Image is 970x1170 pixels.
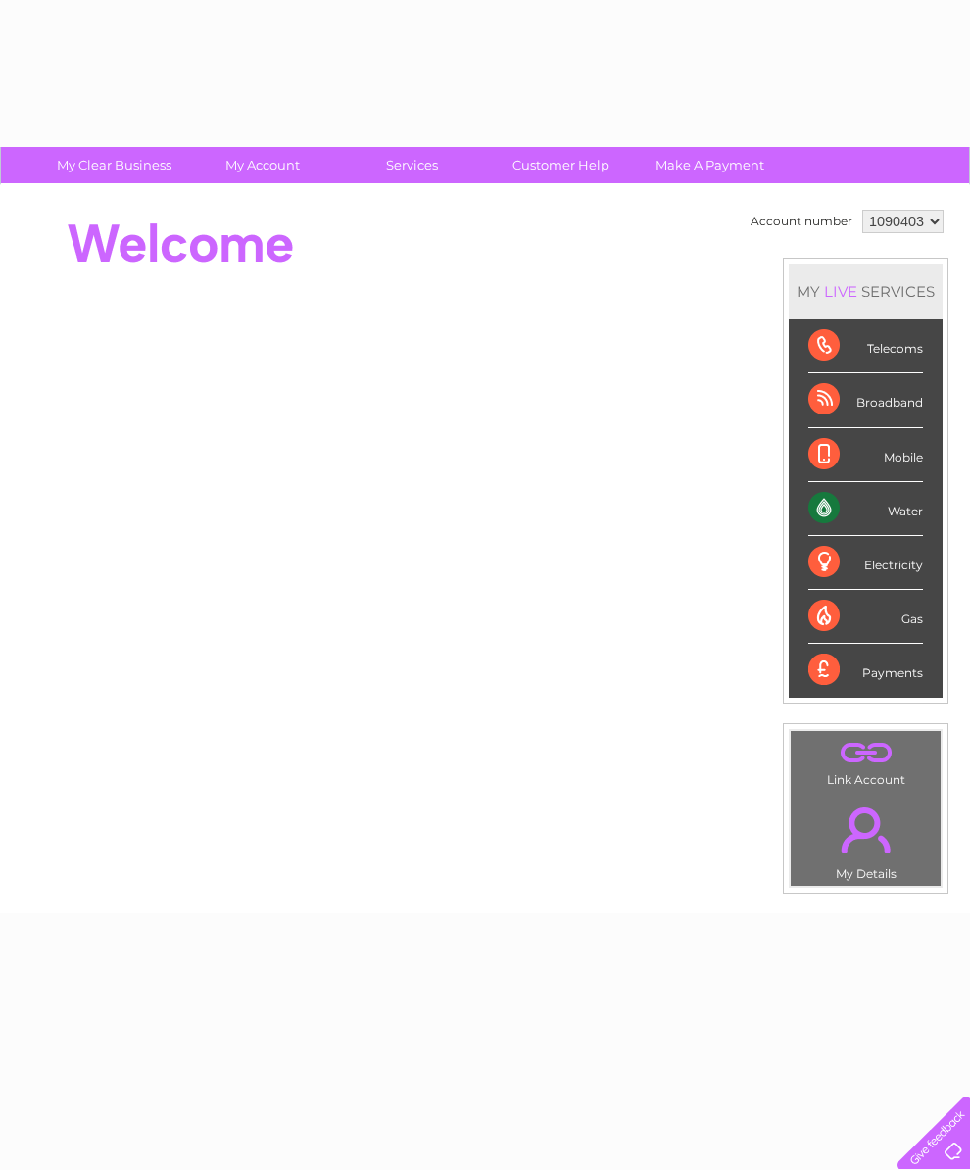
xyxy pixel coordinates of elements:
[790,791,942,887] td: My Details
[629,147,791,183] a: Make A Payment
[808,319,923,373] div: Telecoms
[808,644,923,697] div: Payments
[796,736,936,770] a: .
[789,264,943,319] div: MY SERVICES
[182,147,344,183] a: My Account
[808,482,923,536] div: Water
[808,590,923,644] div: Gas
[796,796,936,864] a: .
[33,147,195,183] a: My Clear Business
[790,730,942,792] td: Link Account
[808,373,923,427] div: Broadband
[820,282,861,301] div: LIVE
[808,428,923,482] div: Mobile
[808,536,923,590] div: Electricity
[746,205,857,238] td: Account number
[331,147,493,183] a: Services
[480,147,642,183] a: Customer Help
